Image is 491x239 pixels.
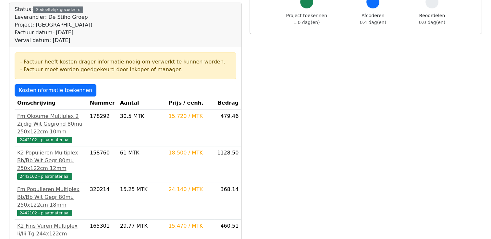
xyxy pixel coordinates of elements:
[117,97,166,110] th: Aantal
[168,149,212,157] div: 18.500 / MTK
[215,146,241,183] td: 1128.50
[120,222,164,230] div: 29.77 MTK
[15,21,92,29] div: Project: [GEOGRAPHIC_DATA])
[286,12,327,26] div: Project toekennen
[17,137,72,143] span: 2442102 - plaatmateriaal
[87,97,117,110] th: Nummer
[17,149,85,172] div: K2 Populieren Multiplex Bb/Bb Wit Gegr 80mu 250x122cm 12mm
[168,112,212,120] div: 15.720 / MTK
[15,6,92,44] div: Status:
[15,37,92,44] div: Verval datum: [DATE]
[215,97,241,110] th: Bedrag
[17,173,72,180] span: 2442102 - plaatmateriaal
[15,29,92,37] div: Factuur datum: [DATE]
[168,222,212,230] div: 15.470 / MTK
[33,6,83,13] div: Gedeeltelijk gecodeerd
[20,66,231,74] div: - Factuur moet worden goedgekeurd door inkoper of manager.
[17,186,85,217] a: Fm Populieren Multiplex Bb/Bb Wit Gegr 80mu 250x122cm 18mm2442102 - plaatmateriaal
[17,112,85,143] a: Fm Okoume Multiplex 2 Zijdig Wit Gegrond 80mu 250x122cm 10mm2442102 - plaatmateriaal
[215,110,241,146] td: 479.46
[87,110,117,146] td: 178292
[17,210,72,216] span: 2442102 - plaatmateriaal
[120,149,164,157] div: 61 MTK
[17,186,85,209] div: Fm Populieren Multiplex Bb/Bb Wit Gegr 80mu 250x122cm 18mm
[87,183,117,220] td: 320214
[15,13,92,21] div: Leverancier: De Stiho Groep
[419,20,445,25] span: 0.0 dag(en)
[166,97,215,110] th: Prijs / eenh.
[419,12,445,26] div: Beoordelen
[360,20,386,25] span: 0.4 dag(en)
[360,12,386,26] div: Afcoderen
[293,20,320,25] span: 1.0 dag(en)
[15,97,87,110] th: Omschrijving
[120,112,164,120] div: 30.5 MTK
[168,186,212,193] div: 24.140 / MTK
[215,183,241,220] td: 368.14
[20,58,231,66] div: - Factuur heeft kosten drager informatie nodig om verwerkt te kunnen worden.
[17,149,85,180] a: K2 Populieren Multiplex Bb/Bb Wit Gegr 80mu 250x122cm 12mm2442102 - plaatmateriaal
[15,84,96,97] a: Kosteninformatie toekennen
[17,112,85,136] div: Fm Okoume Multiplex 2 Zijdig Wit Gegrond 80mu 250x122cm 10mm
[120,186,164,193] div: 15.25 MTK
[87,146,117,183] td: 158760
